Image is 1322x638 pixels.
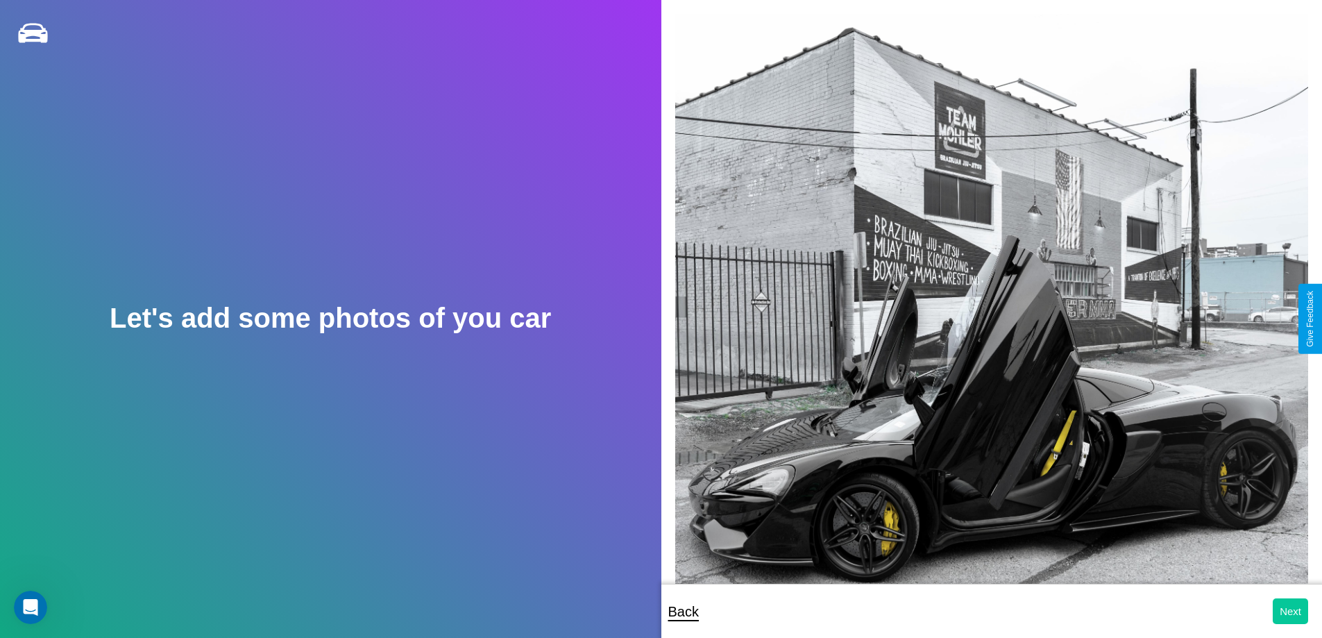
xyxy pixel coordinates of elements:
[110,303,551,334] h2: Let's add some photos of you car
[675,14,1309,610] img: posted
[14,591,47,624] iframe: Intercom live chat
[1273,598,1308,624] button: Next
[668,599,699,624] p: Back
[1305,291,1315,347] div: Give Feedback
